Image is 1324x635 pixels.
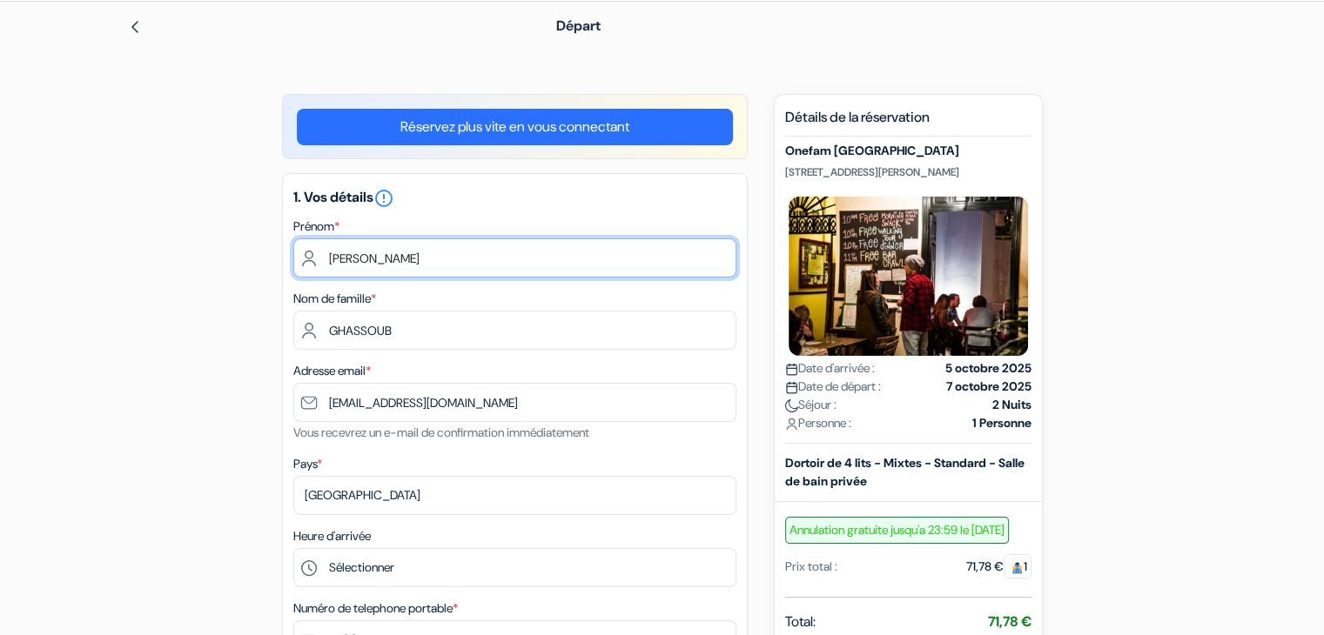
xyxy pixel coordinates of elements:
[293,188,736,209] h5: 1. Vos détails
[293,424,589,440] small: Vous recevrez un e-mail de confirmation immédiatement
[293,217,339,236] label: Prénom
[988,612,1032,631] strong: 71,78 €
[785,363,798,376] img: calendar.svg
[992,396,1032,414] strong: 2 Nuits
[373,188,394,209] i: error_outline
[972,414,1032,432] strong: 1 Personne
[785,558,837,576] div: Prix total :
[946,378,1032,396] strong: 7 octobre 2025
[297,109,733,145] a: Réservez plus vite en vous connectant
[293,599,458,618] label: Numéro de telephone portable
[785,399,798,412] img: moon.svg
[293,527,371,545] label: Heure d'arrivée
[293,383,736,422] input: Entrer adresse e-mail
[785,378,881,396] span: Date de départ :
[785,612,816,632] span: Total:
[293,455,322,473] label: Pays
[785,165,1032,179] p: [STREET_ADDRESS][PERSON_NAME]
[293,290,376,308] label: Nom de famille
[945,359,1032,378] strong: 5 octobre 2025
[785,109,1032,137] h5: Détails de la réservation
[785,414,851,432] span: Personne :
[1011,561,1024,574] img: guest.svg
[785,144,1032,158] h5: Onefam [GEOGRAPHIC_DATA]
[785,381,798,394] img: calendar.svg
[1004,554,1032,578] span: 1
[785,418,798,431] img: user_icon.svg
[785,455,1025,489] b: Dortoir de 4 lits - Mixtes - Standard - Salle de bain privée
[373,188,394,206] a: error_outline
[293,238,736,277] input: Entrez votre prénom
[293,311,736,350] input: Entrer le nom de famille
[785,396,837,414] span: Séjour :
[966,558,1032,576] div: 71,78 €
[128,20,142,34] img: left_arrow.svg
[293,362,371,380] label: Adresse email
[556,17,601,35] span: Départ
[785,517,1009,544] span: Annulation gratuite jusqu'a 23:59 le [DATE]
[785,359,875,378] span: Date d'arrivée :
